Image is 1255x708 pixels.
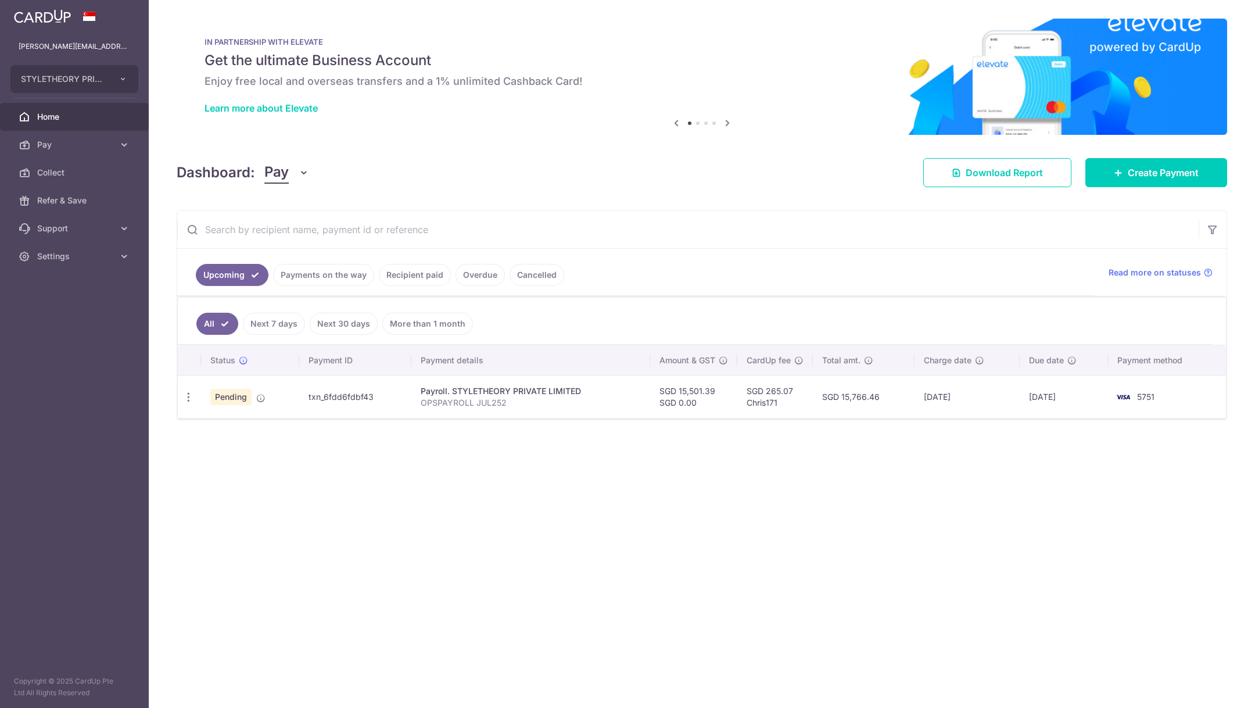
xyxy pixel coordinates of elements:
span: Download Report [966,166,1043,180]
a: Upcoming [196,264,268,286]
a: Next 30 days [310,313,378,335]
input: Search by recipient name, payment id or reference [177,211,1199,248]
p: [PERSON_NAME][EMAIL_ADDRESS][DOMAIN_NAME] [19,41,130,52]
span: Collect [37,167,114,178]
h4: Dashboard: [177,162,255,183]
th: Payment ID [299,345,411,376]
td: [DATE] [915,376,1020,418]
span: 5751 [1137,392,1154,402]
a: Cancelled [510,264,564,286]
a: Download Report [923,158,1071,187]
a: Overdue [456,264,505,286]
button: STYLETHEORY PRIVATE LIMITED [10,65,138,93]
h5: Get the ultimate Business Account [205,51,1199,70]
a: Read more on statuses [1109,267,1213,278]
div: Payroll. STYLETHEORY PRIVATE LIMITED [421,385,641,397]
span: Status [210,355,235,366]
td: SGD 265.07 Chris171 [737,376,813,418]
span: Settings [37,251,114,262]
span: Support [37,223,114,234]
img: Bank Card [1111,390,1135,404]
td: txn_6fdd6fdbf43 [299,376,411,418]
a: Payments on the way [273,264,374,286]
th: Payment details [411,345,650,376]
span: Total amt. [822,355,860,366]
a: Next 7 days [243,313,305,335]
td: SGD 15,501.39 SGD 0.00 [650,376,737,418]
span: STYLETHEORY PRIVATE LIMITED [21,73,107,85]
span: Pay [37,139,114,151]
img: CardUp [14,9,71,23]
a: Learn more about Elevate [205,102,318,114]
td: [DATE] [1020,376,1108,418]
span: Amount & GST [659,355,715,366]
th: Payment method [1108,345,1226,376]
a: Create Payment [1085,158,1227,187]
span: Home [37,111,114,123]
a: All [196,313,238,335]
span: Create Payment [1128,166,1199,180]
img: Renovation banner [177,19,1227,135]
button: Pay [264,162,309,184]
span: Pending [210,389,252,405]
a: More than 1 month [382,313,473,335]
span: Refer & Save [37,195,114,206]
span: CardUp fee [747,355,791,366]
td: SGD 15,766.46 [813,376,915,418]
span: Charge date [924,355,971,366]
h6: Enjoy free local and overseas transfers and a 1% unlimited Cashback Card! [205,74,1199,88]
span: Read more on statuses [1109,267,1201,278]
p: IN PARTNERSHIP WITH ELEVATE [205,37,1199,47]
p: OPSPAYROLL JUL252 [421,397,641,409]
span: Pay [264,162,289,184]
a: Recipient paid [379,264,451,286]
span: Due date [1029,355,1064,366]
